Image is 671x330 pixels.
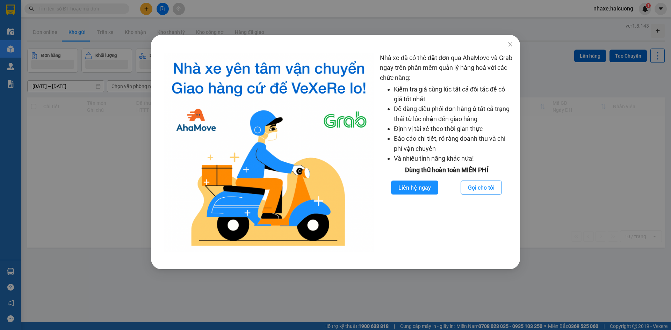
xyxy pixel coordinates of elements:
[394,154,513,163] li: Và nhiều tính năng khác nữa!
[380,165,513,175] div: Dùng thử hoàn toàn MIỄN PHÍ
[394,104,513,124] li: Dễ dàng điều phối đơn hàng ở tất cả trạng thái từ lúc nhận đến giao hàng
[380,53,513,252] div: Nhà xe đã có thể đặt đơn qua AhaMove và Grab ngay trên phần mềm quản lý hàng hoá với các chức năng:
[391,181,438,195] button: Liên hệ ngay
[398,183,431,192] span: Liên hệ ngay
[461,181,502,195] button: Gọi cho tôi
[507,42,513,47] span: close
[394,124,513,134] li: Định vị tài xế theo thời gian thực
[500,35,520,54] button: Close
[394,85,513,104] li: Kiểm tra giá cùng lúc tất cả đối tác để có giá tốt nhất
[468,183,495,192] span: Gọi cho tôi
[164,53,374,252] img: logo
[394,134,513,154] li: Báo cáo chi tiết, rõ ràng doanh thu và chi phí vận chuyển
